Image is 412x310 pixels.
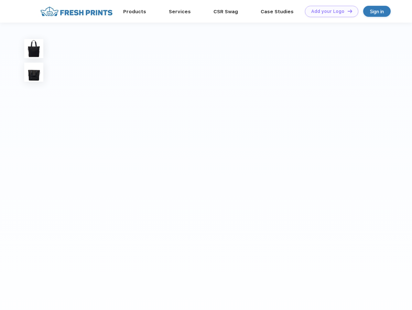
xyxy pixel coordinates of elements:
img: func=resize&h=100 [24,63,43,82]
div: Sign in [370,8,384,15]
img: fo%20logo%202.webp [38,6,114,17]
img: func=resize&h=100 [24,39,43,58]
a: Sign in [363,6,391,17]
a: Products [123,9,146,15]
div: Add your Logo [311,9,344,14]
img: DT [348,9,352,13]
